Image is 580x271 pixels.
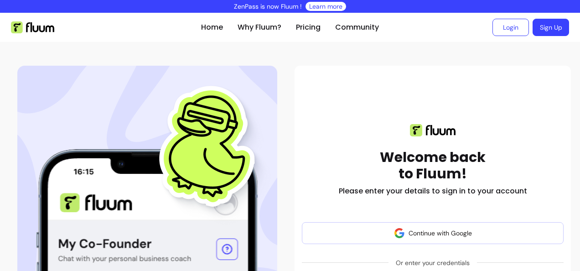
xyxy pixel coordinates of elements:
[309,2,342,11] a: Learn more
[388,255,477,271] span: Or enter your credentials
[492,19,529,36] a: Login
[339,186,527,197] h2: Please enter your details to sign in to your account
[296,22,321,33] a: Pricing
[410,124,456,136] img: Fluum logo
[533,19,569,36] a: Sign Up
[238,22,281,33] a: Why Fluum?
[335,22,379,33] a: Community
[394,228,405,239] img: avatar
[201,22,223,33] a: Home
[380,149,486,182] h1: Welcome back to Fluum!
[302,222,564,244] button: Continue with Google
[11,21,54,33] img: Fluum Logo
[234,2,302,11] p: ZenPass is now Fluum !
